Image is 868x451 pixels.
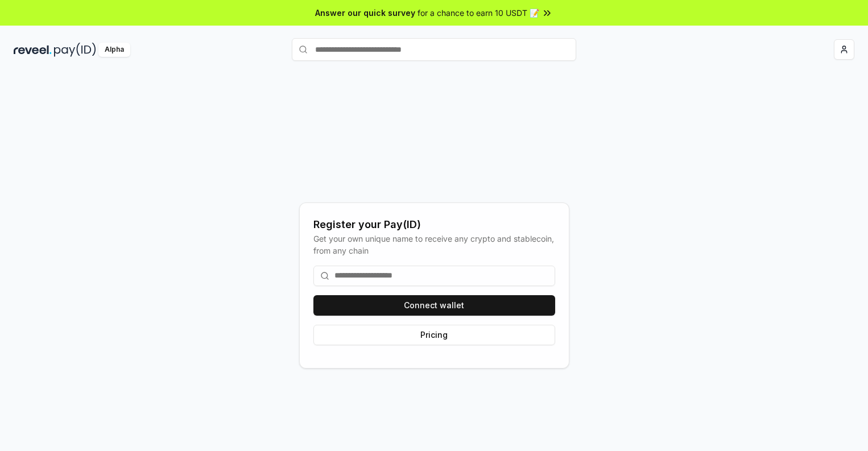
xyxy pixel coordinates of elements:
div: Get your own unique name to receive any crypto and stablecoin, from any chain [313,233,555,256]
img: reveel_dark [14,43,52,57]
span: Answer our quick survey [315,7,415,19]
div: Alpha [98,43,130,57]
button: Connect wallet [313,295,555,316]
img: pay_id [54,43,96,57]
span: for a chance to earn 10 USDT 📝 [418,7,539,19]
div: Register your Pay(ID) [313,217,555,233]
button: Pricing [313,325,555,345]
